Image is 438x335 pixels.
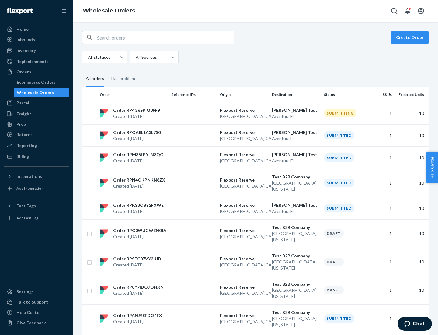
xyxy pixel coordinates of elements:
[16,100,29,106] div: Parcel
[113,227,166,234] p: Order RPG0WUGW3N0JA
[220,177,267,183] p: Flexport Reserve
[113,202,164,208] p: Order RPKS3O8Y2FXWE
[272,107,319,113] p: [PERSON_NAME] Test
[394,169,429,197] td: 10
[16,153,29,160] div: Billing
[111,71,135,86] div: Has problem
[16,143,37,149] div: Reporting
[4,35,69,44] a: Inbounds
[220,319,267,325] p: [GEOGRAPHIC_DATA] , CA
[272,287,319,299] p: [GEOGRAPHIC_DATA] , [US_STATE]
[4,184,69,193] a: Add Integration
[16,299,48,305] div: Talk to Support
[394,124,429,146] td: 10
[4,98,69,108] a: Parcel
[272,316,319,328] p: [GEOGRAPHIC_DATA] , [US_STATE]
[7,8,33,14] img: Flexport logo
[324,179,354,187] div: Submitted
[17,90,54,96] div: Wholesale Orders
[272,224,319,231] p: Test B2B Company
[113,256,161,262] p: Order RPSTC07VY3UJB
[388,5,400,17] button: Open Search Box
[370,248,394,276] td: 1
[324,153,354,162] div: Submitted
[370,102,394,124] td: 1
[370,276,394,304] td: 1
[324,258,344,266] div: Draft
[272,158,319,164] p: Aventura , FL
[113,290,164,296] p: Created [DATE]
[16,48,36,54] div: Inventory
[14,88,70,97] a: Wholesale Orders
[394,304,429,333] td: 10
[4,109,69,119] a: Freight
[100,179,108,187] img: flexport logo
[391,31,429,44] button: Create Order
[269,87,322,102] th: Destination
[4,213,69,223] a: Add Fast Tag
[220,158,267,164] p: [GEOGRAPHIC_DATA] , CA
[220,227,267,234] p: Flexport Reserve
[272,202,319,208] p: [PERSON_NAME] Test
[113,113,160,119] p: Created [DATE]
[272,174,319,180] p: Test B2B Company
[100,229,108,238] img: flexport logo
[113,136,161,142] p: Created [DATE]
[272,259,319,271] p: [GEOGRAPHIC_DATA] , [US_STATE]
[16,320,46,326] div: Give Feedback
[100,153,108,162] img: flexport logo
[4,152,69,161] a: Billing
[100,131,108,140] img: flexport logo
[272,281,319,287] p: Test B2B Company
[113,208,164,214] p: Created [DATE]
[4,119,69,129] a: Prep
[97,87,169,102] th: Order
[426,152,438,183] span: Help Center
[370,146,394,169] td: 1
[398,317,432,332] iframe: Opens a widget where you can chat to one of our agents
[113,312,162,319] p: Order RPANJ98FDO4FX
[394,102,429,124] td: 10
[16,309,41,316] div: Help Center
[217,87,269,102] th: Origin
[16,58,49,65] div: Replenishments
[16,26,29,32] div: Home
[370,169,394,197] td: 1
[324,109,356,117] div: Submitting
[87,54,88,60] input: All statuses
[100,258,108,266] img: flexport logo
[220,256,267,262] p: Flexport Reserve
[100,314,108,323] img: flexport logo
[220,202,267,208] p: Flexport Reserve
[113,152,164,158] p: Order RPM85LPYLN3QO
[16,121,26,127] div: Prep
[113,183,165,189] p: Created [DATE]
[16,111,31,117] div: Freight
[272,180,319,192] p: [GEOGRAPHIC_DATA] , [US_STATE]
[100,286,108,294] img: flexport logo
[16,37,35,43] div: Inbounds
[324,314,354,323] div: Submitted
[394,197,429,219] td: 10
[14,77,70,87] a: Ecommerce Orders
[220,183,267,189] p: [GEOGRAPHIC_DATA] , CA
[16,132,33,138] div: Returns
[83,7,135,14] a: Wholesale Orders
[272,208,319,214] p: Aventura , FL
[322,87,370,102] th: Status
[272,152,319,158] p: [PERSON_NAME] Test
[17,79,56,85] div: Ecommerce Orders
[394,219,429,248] td: 10
[86,71,104,87] div: All orders
[4,308,69,317] a: Help Center
[113,284,164,290] p: Order RP8Y7IDQ7QHXN
[16,203,36,209] div: Fast Tags
[16,215,38,220] div: Add Fast Tag
[57,5,69,17] button: Close Navigation
[220,136,267,142] p: [GEOGRAPHIC_DATA] , CA
[394,276,429,304] td: 10
[272,309,319,316] p: Test B2B Company
[169,87,217,102] th: Reference IDs
[370,197,394,219] td: 1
